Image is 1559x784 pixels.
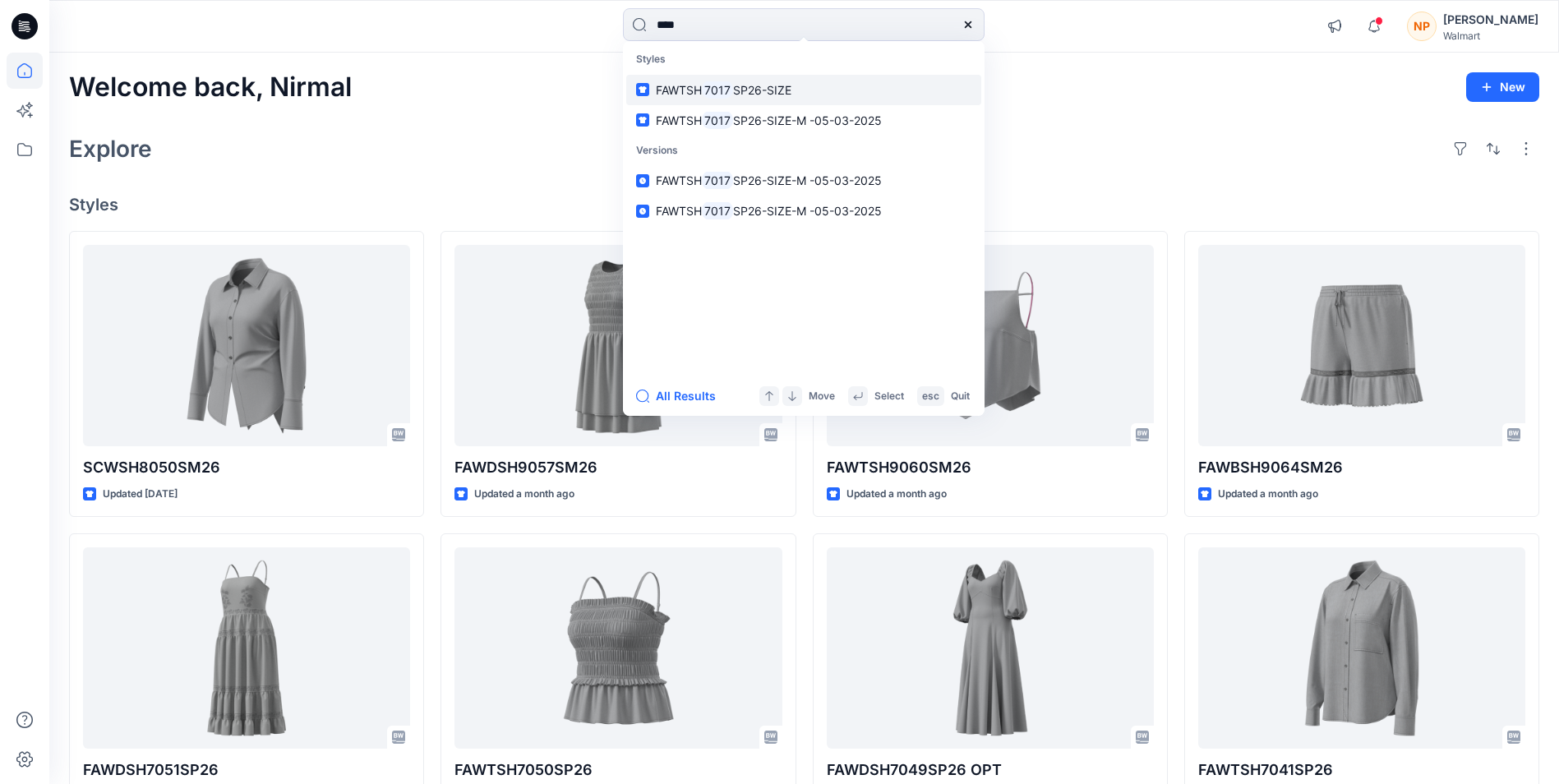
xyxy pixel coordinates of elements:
[951,388,970,405] p: Quit
[626,75,981,105] a: FAWTSH7017SP26-SIZE
[1466,72,1539,102] button: New
[454,547,782,749] a: FAWTSH7050SP26
[626,44,981,75] p: Styles
[922,388,939,405] p: esc
[846,486,947,503] p: Updated a month ago
[733,83,791,97] span: SP26-SIZE
[1443,30,1538,42] div: Walmart
[809,388,835,405] p: Move
[702,111,733,130] mark: 7017
[636,386,726,406] button: All Results
[656,83,702,97] span: FAWTSH
[1198,245,1525,446] a: FAWBSH9064SM26
[702,81,733,99] mark: 7017
[656,173,702,187] span: FAWTSH
[1218,486,1318,503] p: Updated a month ago
[626,105,981,136] a: FAWTSH7017SP26-SIZE-M -05-03-2025
[656,113,702,127] span: FAWTSH
[69,136,152,162] h2: Explore
[626,165,981,196] a: FAWTSH7017SP26-SIZE-M -05-03-2025
[69,72,352,103] h2: Welcome back, Nirmal
[474,486,574,503] p: Updated a month ago
[1198,759,1525,782] p: FAWTSH7041SP26
[733,204,882,218] span: SP26-SIZE-M -05-03-2025
[1198,456,1525,479] p: FAWBSH9064SM26
[626,136,981,166] p: Versions
[454,245,782,446] a: FAWDSH9057SM26
[83,245,410,446] a: SCWSH8050SM26
[827,759,1154,782] p: FAWDSH7049SP26 OPT
[1407,12,1437,41] div: NP
[83,456,410,479] p: SCWSH8050SM26
[103,486,178,503] p: Updated [DATE]
[626,196,981,226] a: FAWTSH7017SP26-SIZE-M -05-03-2025
[874,388,904,405] p: Select
[69,195,1539,214] h4: Styles
[454,456,782,479] p: FAWDSH9057SM26
[827,547,1154,749] a: FAWDSH7049SP26 OPT
[454,759,782,782] p: FAWTSH7050SP26
[827,456,1154,479] p: FAWTSH9060SM26
[733,113,882,127] span: SP26-SIZE-M -05-03-2025
[656,204,702,218] span: FAWTSH
[827,245,1154,446] a: FAWTSH9060SM26
[1198,547,1525,749] a: FAWTSH7041SP26
[702,171,733,190] mark: 7017
[83,759,410,782] p: FAWDSH7051SP26
[1443,10,1538,30] div: [PERSON_NAME]
[83,547,410,749] a: FAWDSH7051SP26
[733,173,882,187] span: SP26-SIZE-M -05-03-2025
[702,201,733,220] mark: 7017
